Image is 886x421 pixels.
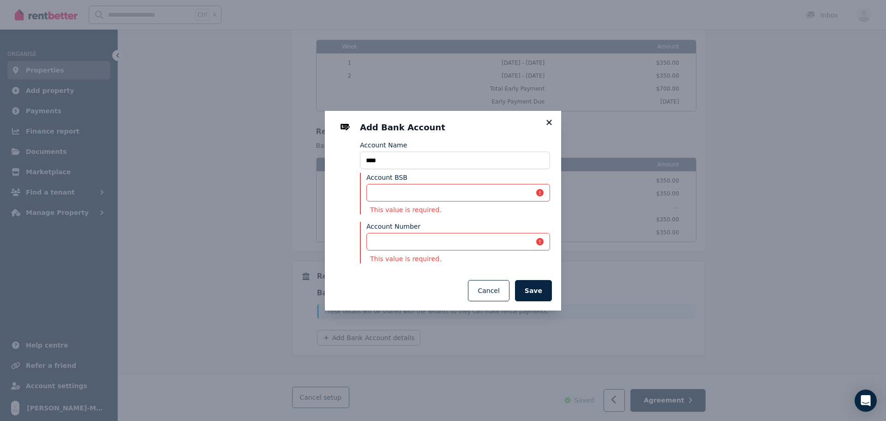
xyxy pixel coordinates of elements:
[855,390,877,412] div: Open Intercom Messenger
[366,254,550,263] p: This value is required.
[366,222,420,231] label: Account Number
[360,122,550,133] h3: Add Bank Account
[515,280,552,301] button: Save
[366,205,550,214] p: This value is required.
[366,173,407,182] label: Account BSB
[468,280,509,301] button: Cancel
[360,140,407,150] label: Account Name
